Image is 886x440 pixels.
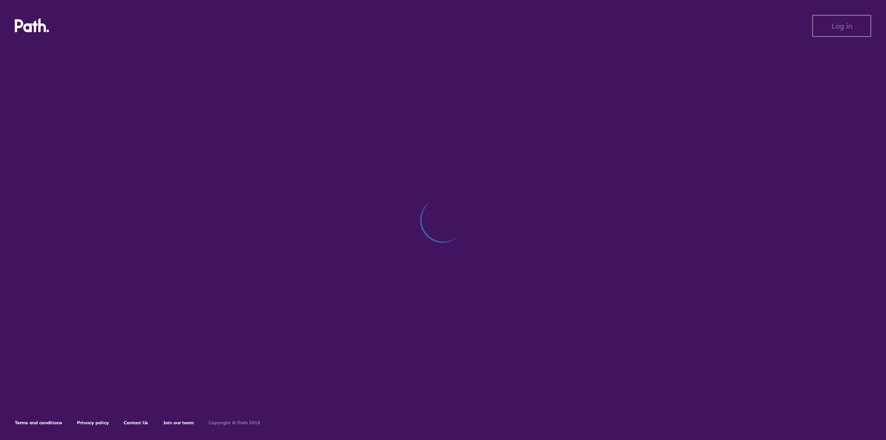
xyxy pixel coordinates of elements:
a: Terms and conditions [15,420,62,426]
a: Privacy policy [77,420,109,426]
a: Join our team [163,420,194,426]
h6: Copyright © Path 2018 [209,420,260,426]
button: Log in [812,15,871,37]
a: Contact Us [124,420,148,426]
span: Log in [832,22,852,30]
